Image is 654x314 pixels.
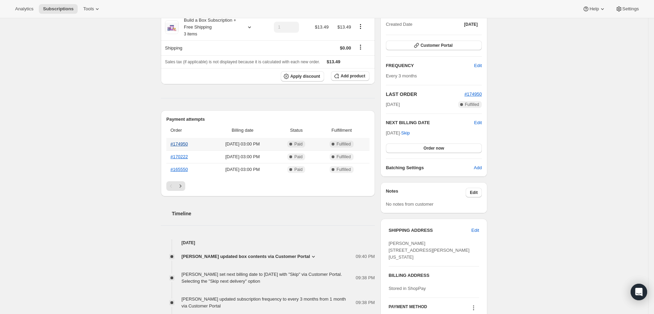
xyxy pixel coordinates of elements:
span: [DATE] · 03:00 PM [210,166,275,173]
small: 3 items [184,32,197,36]
span: [DATE] [386,101,400,108]
h3: PAYMENT METHOD [389,304,427,313]
span: Created Date [386,21,412,28]
button: Add product [331,71,369,81]
a: #174950 [464,91,482,97]
div: Build a Box Subscription + Free Shipping [179,17,241,37]
h2: Timeline [172,210,375,217]
button: Edit [467,225,483,236]
h3: BILLING ADDRESS [389,272,479,279]
span: Edit [472,227,479,234]
button: Product actions [355,23,366,30]
span: 09:40 PM [356,253,375,260]
span: Fulfilled [336,167,351,172]
span: 09:38 PM [356,299,375,306]
button: Edit [466,188,482,197]
span: [PERSON_NAME] updated subscription frequency to every 3 months from 1 month via Customer Portal [181,296,346,308]
h6: Batching Settings [386,164,474,171]
span: Settings [622,6,639,12]
button: Tools [79,4,105,14]
span: Edit [470,190,478,195]
span: [DATE] · 03:00 PM [210,153,275,160]
th: Shipping [161,40,264,55]
div: Open Intercom Messenger [631,284,647,300]
span: Billing date [210,127,275,134]
span: Status [279,127,314,134]
span: Paid [294,141,302,147]
button: #174950 [464,91,482,98]
button: Edit [474,119,482,126]
h2: NEXT BILLING DATE [386,119,474,126]
span: [PERSON_NAME] [STREET_ADDRESS][PERSON_NAME][US_STATE] [389,241,470,260]
span: Customer Portal [421,43,453,48]
span: No notes from customer [386,202,434,207]
a: #165550 [170,167,188,172]
span: Fulfilled [336,154,351,160]
a: #170222 [170,154,188,159]
span: Apply discount [290,74,320,79]
span: Edit [474,62,482,69]
button: Order now [386,143,482,153]
button: Subscriptions [39,4,78,14]
nav: Pagination [166,181,369,191]
button: [DATE] [460,20,482,29]
span: 09:38 PM [356,274,375,281]
button: Settings [611,4,643,14]
span: Help [589,6,599,12]
h2: Payment attempts [166,116,369,123]
span: Analytics [15,6,33,12]
button: Skip [397,128,414,139]
span: [DATE] · 03:00 PM [210,141,275,148]
span: Paid [294,167,302,172]
button: Edit [470,60,486,71]
span: $13.49 [327,59,341,64]
button: Help [578,4,610,14]
th: Order [166,123,208,138]
span: $13.49 [315,24,329,30]
span: Every 3 months [386,73,417,78]
span: Sales tax (if applicable) is not displayed because it is calculated with each new order. [165,59,320,64]
span: Subscriptions [43,6,74,12]
h2: FREQUENCY [386,62,474,69]
span: Add product [341,73,365,79]
span: Tools [83,6,94,12]
span: Stored in ShopPay [389,286,426,291]
span: [PERSON_NAME] set next billing date to [DATE] with "Skip" via Customer Portal. Selecting the "Ski... [181,272,342,284]
span: Fulfilled [336,141,351,147]
h3: Notes [386,188,466,197]
span: $0.00 [340,45,351,51]
button: Add [470,162,486,173]
h3: SHIPPING ADDRESS [389,227,472,234]
span: Fulfilled [465,102,479,107]
span: Fulfillment [318,127,365,134]
h2: LAST ORDER [386,91,465,98]
span: [DATE] [464,22,478,27]
span: $13.49 [337,24,351,30]
span: [DATE] · [386,130,410,136]
button: Next [176,181,185,191]
h4: [DATE] [161,239,375,246]
button: Shipping actions [355,43,366,51]
button: Customer Portal [386,41,482,50]
button: Analytics [11,4,37,14]
a: #174950 [170,141,188,147]
span: [PERSON_NAME] updated box contents via Customer Portal [181,253,310,260]
span: Paid [294,154,302,160]
button: [PERSON_NAME] updated box contents via Customer Portal [181,253,317,260]
span: Add [474,164,482,171]
span: Skip [401,130,410,137]
button: Apply discount [281,71,324,82]
span: Order now [423,145,444,151]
